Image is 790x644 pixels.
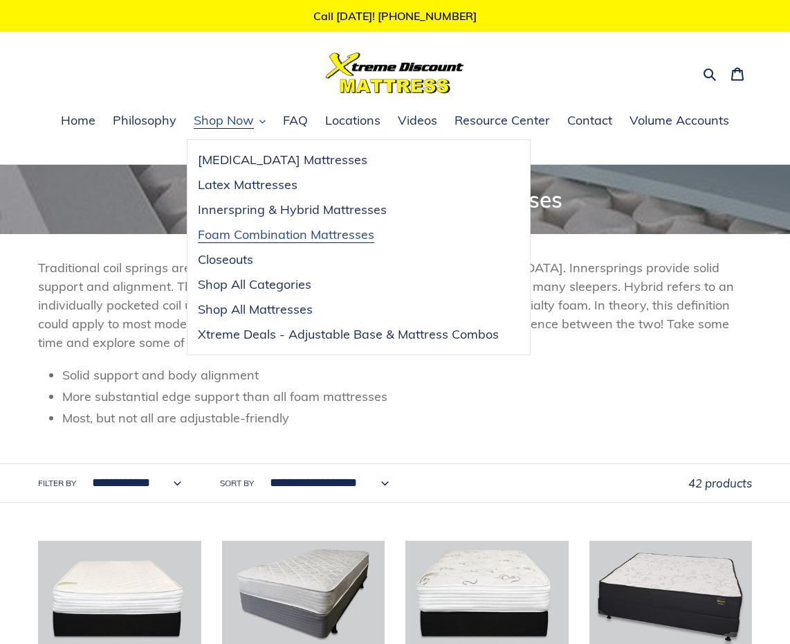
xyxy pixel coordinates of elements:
a: Foam Combination Mattresses [187,222,509,247]
img: Xtreme Discount Mattress [326,53,464,93]
span: Shop All Mattresses [198,301,313,318]
button: Shop Now [187,111,273,132]
span: Latex Mattresses [198,177,297,193]
a: Resource Center [448,111,557,132]
a: Volume Accounts [623,111,736,132]
a: Innerspring & Hybrid Mattresses [187,197,509,222]
a: Shop All Mattresses [187,297,509,322]
li: Solid support and body alignment [62,366,752,384]
span: Xtreme Deals - Adjustable Base & Mattress Combos [198,326,499,343]
label: Filter by [38,477,76,490]
span: Locations [325,112,380,129]
a: Philosophy [106,111,183,132]
span: 42 products [688,476,752,490]
a: Xtreme Deals - Adjustable Base & Mattress Combos [187,322,509,347]
a: Locations [318,111,387,132]
li: More substantial edge support than all foam mattresses [62,387,752,406]
span: Closeouts [198,251,253,268]
span: Contact [567,112,612,129]
a: FAQ [276,111,315,132]
span: Philosophy [113,112,176,129]
p: Traditional coil springs are still the most purchased mattress type in [GEOGRAPHIC_DATA]. Innersp... [38,258,752,352]
a: Videos [391,111,444,132]
li: Most, but not all are adjustable-friendly [62,409,752,427]
label: Sort by [220,477,254,490]
span: Innerspring & Hybrid Mattresses [198,202,387,218]
span: [MEDICAL_DATA] Mattresses [198,152,367,168]
span: Volume Accounts [630,112,729,129]
a: Latex Mattresses [187,172,509,197]
a: Home [54,111,102,132]
a: Shop All Categories [187,272,509,297]
span: FAQ [283,112,308,129]
a: [MEDICAL_DATA] Mattresses [187,147,509,172]
span: Foam Combination Mattresses [198,226,374,243]
span: Shop All Categories [198,276,311,293]
span: Videos [398,112,437,129]
span: Home [61,112,95,129]
a: Contact [560,111,619,132]
a: Closeouts [187,247,509,272]
span: Resource Center [454,112,550,129]
span: Shop Now [194,112,254,129]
